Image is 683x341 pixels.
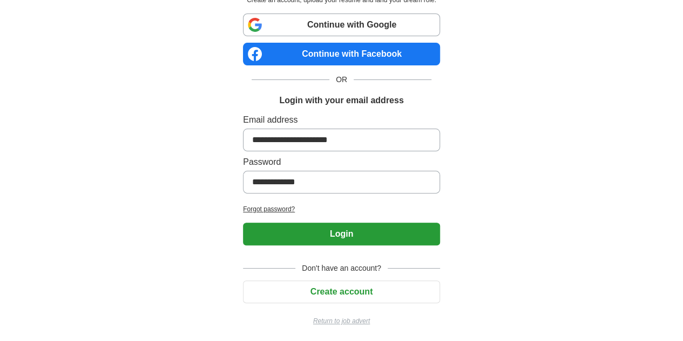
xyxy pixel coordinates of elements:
h1: Login with your email address [279,94,403,107]
a: Create account [243,287,440,296]
a: Forgot password? [243,204,440,214]
a: Return to job advert [243,316,440,326]
label: Password [243,156,440,169]
a: Continue with Facebook [243,43,440,65]
span: Don't have an account? [295,263,388,274]
span: OR [329,74,354,85]
button: Create account [243,280,440,303]
button: Login [243,223,440,245]
label: Email address [243,113,440,126]
a: Continue with Google [243,14,440,36]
